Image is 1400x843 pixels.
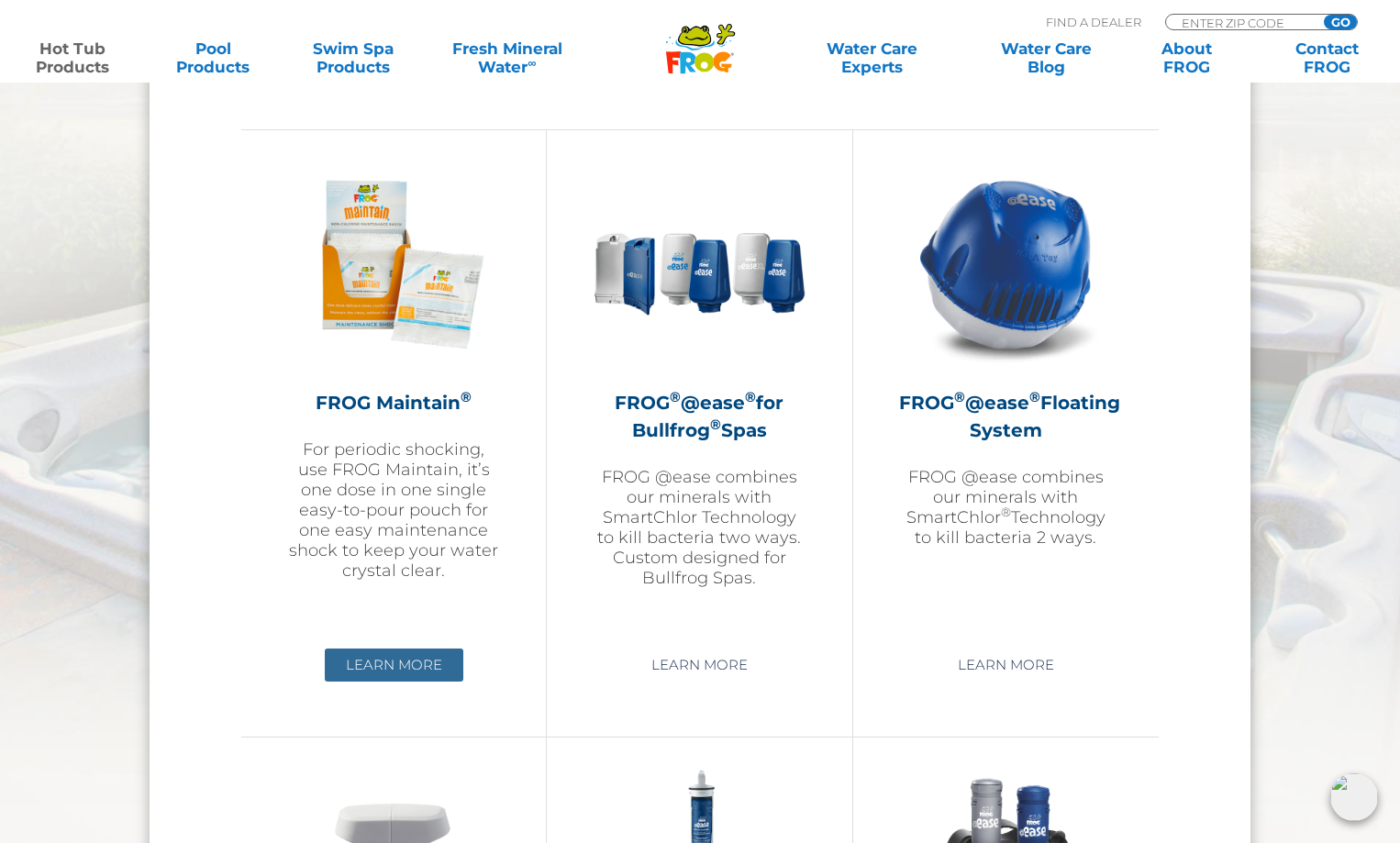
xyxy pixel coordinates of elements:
[593,158,806,371] img: bullfrog-product-hero-300x300.png
[18,39,128,76] a: Hot TubProducts
[287,439,500,581] p: For periodic shocking, use FROG Maintain, it’s one dose in one single easy-to-pour pouch for one ...
[1046,14,1141,30] p: Find A Dealer
[593,158,806,635] a: FROG®@ease®for Bullfrog®SpasFROG @ease combines our minerals with SmartChlor Technology to kill b...
[1029,388,1040,405] sup: ®
[1132,39,1241,76] a: AboutFROG
[710,416,721,433] sup: ®
[1330,773,1378,821] img: openIcon
[593,389,806,444] h2: FROG @ease for Bullfrog Spas
[899,467,1113,548] p: FROG @ease combines our minerals with SmartChlor Technology to kill bacteria 2 ways.
[325,649,463,682] a: Learn More
[937,649,1075,682] a: Learn More
[439,39,576,76] a: Fresh MineralWater∞
[783,39,961,76] a: Water CareExperts
[287,158,500,371] img: Frog_Maintain_Hero-2-v2-300x300.png
[528,56,536,70] sup: ∞
[992,39,1101,76] a: Water CareBlog
[899,158,1112,371] img: hot-tub-product-atease-system-300x300.png
[159,39,268,76] a: PoolProducts
[954,388,965,405] sup: ®
[670,388,681,405] sup: ®
[1180,15,1304,30] input: Zip Code Form
[899,389,1113,444] h2: FROG @ease Floating System
[299,39,408,76] a: Swim SpaProducts
[287,389,500,416] h2: FROG Maintain
[899,158,1113,635] a: FROG®@ease®Floating SystemFROG @ease combines our minerals with SmartChlor®Technology to kill bac...
[1272,39,1382,76] a: ContactFROG
[1001,505,1011,519] sup: ®
[593,467,806,588] p: FROG @ease combines our minerals with SmartChlor Technology to kill bacteria two ways. Custom des...
[287,158,500,635] a: FROG Maintain®For periodic shocking, use FROG Maintain, it’s one dose in one single easy-to-pour ...
[630,649,769,682] a: Learn More
[1324,15,1357,29] input: GO
[745,388,756,405] sup: ®
[461,388,472,405] sup: ®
